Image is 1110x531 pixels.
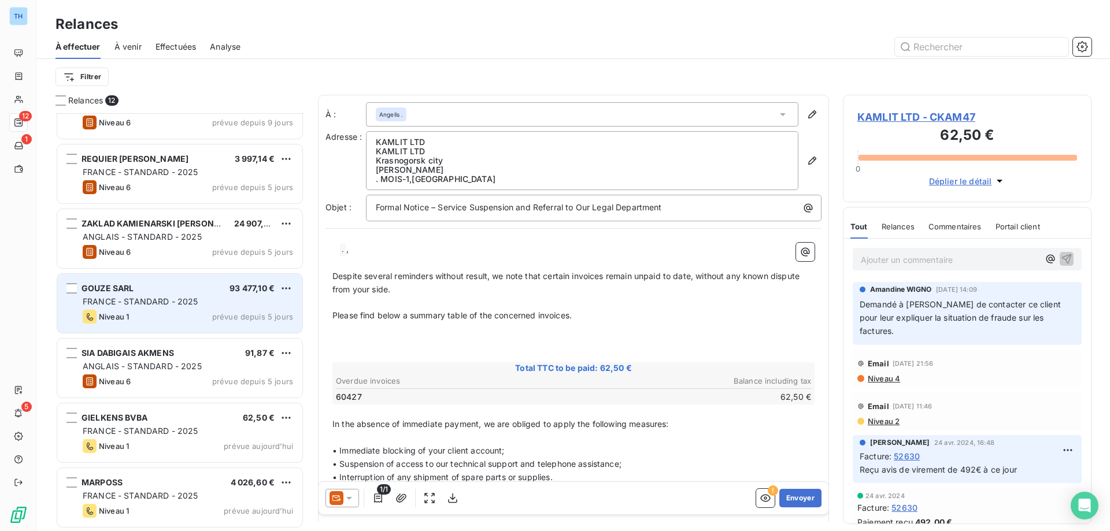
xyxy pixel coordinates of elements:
[105,95,118,106] span: 12
[1071,492,1098,519] div: Open Intercom Messenger
[865,492,905,499] span: 24 avr. 2024
[21,402,32,412] span: 5
[882,222,915,231] span: Relances
[212,118,293,127] span: prévue depuis 9 jours
[9,7,28,25] div: TH
[870,437,930,448] span: [PERSON_NAME]
[82,348,174,358] span: SIA DABIGAIS AKMENS
[857,516,913,528] span: Paiement reçu
[895,38,1068,56] input: Rechercher
[867,374,900,383] span: Niveau 4
[212,312,293,321] span: prévue depuis 5 jours
[82,413,147,422] span: GIELKENS BVBA
[83,232,202,242] span: ANGLAIS - STANDARD - 2025
[928,222,982,231] span: Commentaires
[82,154,188,164] span: REQUIER [PERSON_NAME]
[325,202,351,212] span: Objet :
[82,218,246,228] span: ZAKLAD KAMIENARSKI [PERSON_NAME]
[334,362,813,374] span: Total TTC to be paid: 62,50 €
[83,167,198,177] span: FRANCE - STANDARD - 2025
[926,174,1009,188] button: Déplier le détail
[235,154,275,164] span: 3 997,14 €
[55,113,304,531] div: grid
[893,360,934,367] span: [DATE] 21:56
[212,377,293,386] span: prévue depuis 5 jours
[856,164,860,173] span: 0
[21,134,32,144] span: 1
[893,403,933,410] span: [DATE] 11:46
[325,132,362,142] span: Adresse :
[210,41,240,53] span: Analyse
[231,477,275,487] span: 4 026,60 €
[9,506,28,524] img: Logo LeanPay
[857,502,889,514] span: Facture :
[376,147,789,156] p: KAMLIT LTD
[332,271,802,294] span: Despite several reminders without result, we note that certain invoices remain unpaid to date, wi...
[850,222,868,231] span: Tout
[83,361,202,371] span: ANGLAIS - STANDARD - 2025
[83,426,198,436] span: FRANCE - STANDARD - 2025
[82,283,134,293] span: GOUZE SARL
[779,489,822,507] button: Envoyer
[379,110,403,118] span: Angelis .
[243,413,275,422] span: 62,50 €
[336,391,362,403] span: 60427
[376,202,662,212] span: Formal Notice – Service Suspension and Referral to Our Legal Department
[99,377,131,386] span: Niveau 6
[234,218,281,228] span: 24 907,74 €
[996,222,1040,231] span: Portail client
[340,243,346,257] span: .
[245,348,275,358] span: 91,87 €
[860,465,1017,474] span: Reçu avis de virement de 492€ à ce jour
[574,375,812,387] th: Balance including tax
[99,247,131,257] span: Niveau 6
[377,484,391,495] span: 1/1
[868,359,889,368] span: Email
[68,95,103,106] span: Relances
[332,445,505,455] span: • Immediate blocking of your client account;
[224,506,293,515] span: prévue aujourd’hui
[332,459,621,469] span: • Suspension of access to our technical support and telephone assistance;
[915,516,952,528] span: 492,00 €
[332,310,572,320] span: Please find below a summary table of the concerned invoices.
[891,502,917,514] span: 52630
[868,402,889,411] span: Email
[376,156,789,165] p: Krasnogorsk city
[857,125,1077,148] h3: 62,50 €
[376,138,789,147] p: KAMLIT LTD
[99,506,129,515] span: Niveau 1
[332,419,669,429] span: In the absence of immediate payment, we are obliged to apply the following measures:
[335,375,573,387] th: Overdue invoices
[83,491,198,500] span: FRANCE - STANDARD - 2025
[857,109,1077,125] span: KAMLIT LTD - CKAM47
[55,68,109,86] button: Filtrer
[936,286,977,293] span: [DATE] 14:09
[19,111,32,121] span: 12
[325,109,366,120] label: À :
[574,391,812,403] td: 62,50 €
[230,283,275,293] span: 93 477,10 €
[55,14,118,35] h3: Relances
[99,312,129,321] span: Niveau 1
[114,41,142,53] span: À venir
[156,41,197,53] span: Effectuées
[99,183,131,192] span: Niveau 6
[934,439,994,446] span: 24 avr. 2024, 16:48
[99,441,129,451] span: Niveau 1
[860,450,891,462] span: Facture :
[82,477,123,487] span: MARPOSS
[55,41,101,53] span: À effectuer
[346,244,349,254] span: ,
[212,183,293,192] span: prévue depuis 5 jours
[894,450,920,462] span: 52630
[860,299,1063,336] span: Demandé à [PERSON_NAME] de contacter ce client pour leur expliquer la situation de fraude sur les...
[870,284,931,295] span: Amandine WIGNO
[376,174,789,184] p: . MOIS-1 , [GEOGRAPHIC_DATA]
[929,175,992,187] span: Déplier le détail
[332,472,553,482] span: • Interruption of any shipment of spare parts or supplies.
[212,247,293,257] span: prévue depuis 5 jours
[376,165,789,174] p: [PERSON_NAME]
[867,417,900,426] span: Niveau 2
[83,296,198,306] span: FRANCE - STANDARD - 2025
[99,118,131,127] span: Niveau 6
